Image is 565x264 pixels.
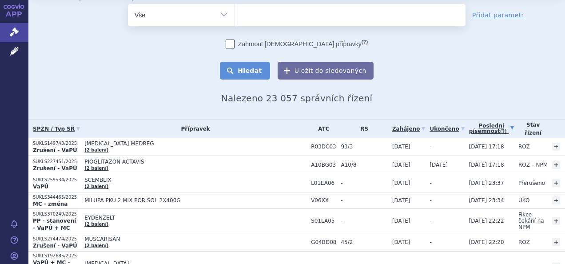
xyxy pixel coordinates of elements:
[469,144,504,150] span: [DATE] 17:18
[33,147,77,153] strong: Zrušení - VaPÚ
[278,62,374,80] button: Uložit do sledovaných
[552,143,560,151] a: +
[430,180,431,186] span: -
[500,129,507,134] abbr: (?)
[552,238,560,246] a: +
[311,162,336,168] span: A10BG03
[518,239,530,245] span: ROZ
[341,239,387,245] span: 45/2
[552,179,560,187] a: +
[33,140,80,147] p: SUKLS149743/2025
[84,222,108,227] a: (2 balení)
[84,159,306,165] span: PIOGLITAZON ACTAVIS
[33,194,80,200] p: SUKLS344465/2025
[552,196,560,204] a: +
[220,62,270,80] button: Hledat
[430,144,431,150] span: -
[552,161,560,169] a: +
[392,162,410,168] span: [DATE]
[33,211,80,217] p: SUKLS370249/2025
[469,162,504,168] span: [DATE] 17:18
[311,180,336,186] span: L01EA06
[33,184,48,190] strong: VaPÚ
[221,93,372,104] span: Nalezeno 23 057 správních řízení
[33,253,80,259] p: SUKLS192685/2025
[226,40,368,48] label: Zahrnout [DEMOGRAPHIC_DATA] přípravky
[518,212,544,230] span: Fikce čekání na NPM
[84,166,108,171] a: (2 balení)
[33,159,80,165] p: SUKLS227451/2025
[518,180,545,186] span: Přerušeno
[392,218,410,224] span: [DATE]
[33,177,80,183] p: SUKLS259534/2025
[341,144,387,150] span: 93/3
[84,148,108,152] a: (2 balení)
[84,215,306,221] span: EYDENZELT
[33,218,76,231] strong: PP - stanovení - VaPÚ + MC
[392,123,425,135] a: Zahájeno
[80,120,306,138] th: Přípravek
[84,140,306,147] span: [MEDICAL_DATA] MEDREG
[341,197,387,204] span: -
[84,184,108,189] a: (2 balení)
[392,197,410,204] span: [DATE]
[341,162,387,168] span: A10/8
[306,120,336,138] th: ATC
[518,197,529,204] span: UKO
[469,120,514,138] a: Poslednípísemnost(?)
[430,197,431,204] span: -
[469,180,504,186] span: [DATE] 23:37
[84,236,306,242] span: MUSCARISAN
[472,11,524,20] a: Přidat parametr
[311,144,336,150] span: R03DC03
[33,236,80,242] p: SUKLS274474/2025
[518,162,548,168] span: ROZ – NPM
[33,123,80,135] a: SPZN / Typ SŘ
[33,243,77,249] strong: Zrušení - VaPÚ
[311,218,336,224] span: S01LA05
[84,197,306,204] span: MILUPA PKU 2 MIX POR SOL 2X400G
[311,239,336,245] span: G04BD08
[84,243,108,248] a: (2 balení)
[430,239,431,245] span: -
[430,123,464,135] a: Ukončeno
[33,201,68,207] strong: MC - změna
[392,144,410,150] span: [DATE]
[552,217,560,225] a: +
[341,218,387,224] span: -
[518,144,530,150] span: ROZ
[392,239,410,245] span: [DATE]
[469,239,504,245] span: [DATE] 22:20
[469,218,504,224] span: [DATE] 22:22
[469,197,504,204] span: [DATE] 23:34
[84,177,306,183] span: SCEMBLIX
[430,218,431,224] span: -
[392,180,410,186] span: [DATE]
[33,165,77,172] strong: Zrušení - VaPÚ
[311,197,336,204] span: V06XX
[341,180,387,186] span: -
[362,39,368,45] abbr: (?)
[514,120,548,138] th: Stav řízení
[430,162,448,168] span: [DATE]
[336,120,387,138] th: RS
